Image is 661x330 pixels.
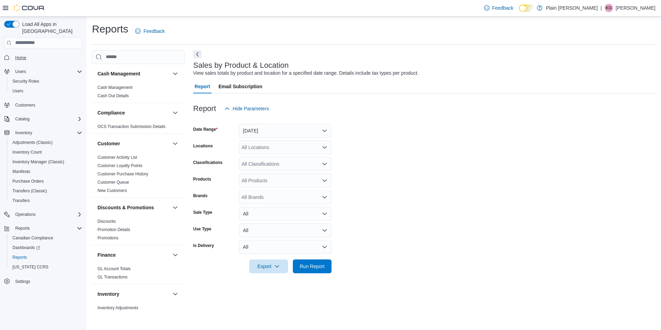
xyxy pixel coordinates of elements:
[195,80,210,93] span: Report
[97,305,138,310] a: Inventory Adjustments
[97,163,142,168] a: Customer Loyalty Points
[193,176,211,182] label: Products
[97,85,132,90] a: Cash Management
[12,67,82,76] span: Users
[15,212,36,217] span: Operations
[97,236,119,240] a: Promotions
[97,109,125,116] h3: Compliance
[97,291,170,297] button: Inventory
[7,186,85,196] button: Transfers (Classic)
[193,104,216,113] h3: Report
[10,77,42,85] a: Security Roles
[12,210,82,219] span: Operations
[97,93,129,98] a: Cash Out Details
[12,129,82,137] span: Inventory
[12,178,44,184] span: Purchase Orders
[1,114,85,124] button: Catalog
[171,70,179,78] button: Cash Management
[171,109,179,117] button: Compliance
[7,262,85,272] button: [US_STATE] CCRS
[12,159,64,165] span: Inventory Manager (Classic)
[239,240,332,254] button: All
[10,158,67,166] a: Inventory Manager (Classic)
[606,4,612,12] span: KG
[15,226,30,231] span: Reports
[97,140,120,147] h3: Customer
[15,102,35,108] span: Customers
[1,210,85,219] button: Operations
[10,167,33,176] a: Manifests
[15,69,26,74] span: Users
[97,275,128,279] a: GL Transactions
[7,176,85,186] button: Purchase Orders
[10,177,47,185] a: Purchase Orders
[7,253,85,262] button: Reports
[10,253,82,262] span: Reports
[193,70,419,77] div: View sales totals by product and location for a specified date range. Details include tax types p...
[12,88,23,94] span: Users
[97,70,140,77] h3: Cash Management
[14,4,45,11] img: Cova
[10,87,82,95] span: Users
[233,105,269,112] span: Hide Parameters
[97,140,170,147] button: Customer
[15,279,30,284] span: Settings
[10,167,82,176] span: Manifests
[171,139,179,148] button: Customer
[193,61,289,70] h3: Sales by Product & Location
[12,224,32,232] button: Reports
[546,4,598,12] p: Plain [PERSON_NAME]
[10,148,82,156] span: Inventory Count
[171,290,179,298] button: Inventory
[19,21,82,35] span: Load All Apps in [GEOGRAPHIC_DATA]
[10,138,55,147] a: Adjustments (Classic)
[97,266,131,271] a: GL Account Totals
[10,196,82,205] span: Transfers
[15,130,32,136] span: Inventory
[253,259,284,273] span: Export
[97,235,119,241] span: Promotions
[12,79,39,84] span: Security Roles
[97,305,138,311] span: Inventory Adjustments
[97,109,170,116] button: Compliance
[239,223,332,237] button: All
[218,80,262,93] span: Email Subscription
[97,70,170,77] button: Cash Management
[97,172,148,176] a: Customer Purchase History
[97,251,116,258] h3: Finance
[97,227,130,232] a: Promotion Details
[322,145,327,150] button: Open list of options
[1,223,85,233] button: Reports
[12,169,30,174] span: Manifests
[15,55,26,61] span: Home
[322,178,327,183] button: Open list of options
[193,160,223,165] label: Classifications
[7,196,85,205] button: Transfers
[7,76,85,86] button: Security Roles
[1,100,85,110] button: Customers
[7,147,85,157] button: Inventory Count
[12,53,82,62] span: Home
[193,193,207,199] label: Brands
[12,188,47,194] span: Transfers (Classic)
[143,28,165,35] span: Feedback
[7,138,85,147] button: Adjustments (Classic)
[10,187,50,195] a: Transfers (Classic)
[12,115,82,123] span: Catalog
[132,24,167,38] a: Feedback
[92,122,185,134] div: Compliance
[97,251,170,258] button: Finance
[12,67,29,76] button: Users
[92,153,185,198] div: Customer
[97,204,170,211] button: Discounts & Promotions
[222,102,272,116] button: Hide Parameters
[171,203,179,212] button: Discounts & Promotions
[10,244,43,252] a: Dashboards
[239,124,332,138] button: [DATE]
[97,274,128,280] span: GL Transactions
[97,291,119,297] h3: Inventory
[97,124,166,129] span: OCS Transaction Submission Details
[7,233,85,243] button: Canadian Compliance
